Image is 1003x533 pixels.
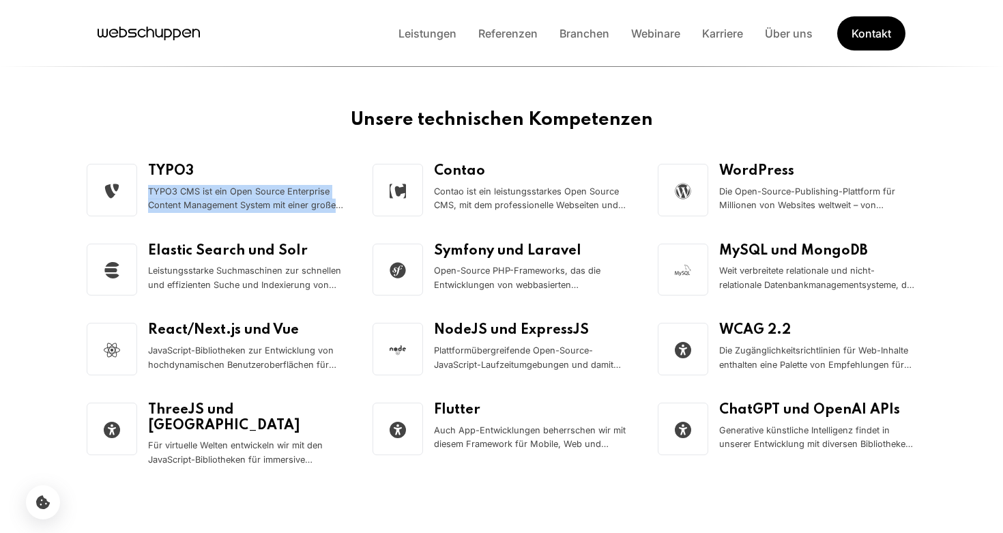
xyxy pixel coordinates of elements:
[158,109,845,131] h3: Unsere technischen Kompetenzen
[719,424,916,452] small: Generative künstliche Intelligenz findet in unserer Entwicklung mit diversen Bibliotheken statt.
[837,16,905,52] a: Get Started
[148,403,345,433] h4: ThreeJS und [GEOGRAPHIC_DATA]
[148,344,345,373] small: JavaScript-Bibliotheken zur Entwicklung von hochdynamischen Benutzeroberflächen für Webanwendunge...
[434,344,631,373] small: Plattformübergreifende Open-Source-JavaScript-Laufzeitumgebungen und damit nutzbares flexibles No...
[467,27,549,40] a: Referenzen
[719,185,916,214] small: Die Open-Source-Publishing-Plattform für Millionen von Websites weltweit – von Gründern über klei...
[434,185,631,214] small: Contao ist ein leistungsstarkes Open Source CMS, mit dem professionelle Webseiten und skalierbare...
[148,323,345,338] h4: React/Next.js und Vue
[26,485,60,519] button: Cookie-Einstellungen öffnen
[719,264,916,293] small: Weit verbreitete relationale und nicht-relationale Datenbankmanagementsysteme, die für die Speich...
[754,27,824,40] a: Über uns
[719,244,916,259] h4: MySQL und MongoDB
[148,244,345,259] h4: Elastic Search und Solr
[388,27,467,40] a: Leistungen
[719,164,916,179] h4: WordPress
[148,185,345,214] small: TYPO3 CMS ist ein Open Source Enterprise Content Management System mit einer großen weltweiten Co...
[148,439,345,467] small: Für virtuelle Welten entwickeln wir mit den JavaScript-Bibliotheken für immersive Erlebnisse von ...
[549,27,620,40] a: Branchen
[434,424,631,452] small: Auch App-Entwicklungen beherrschen wir mit diesem Framework für Mobile, Web und Desktop
[691,27,754,40] a: Karriere
[434,323,631,338] h4: NodeJS und ExpressJS
[434,264,631,293] small: Open-Source PHP-Frameworks, das die Entwicklungen von webbasierten Anwendungen stark erleichtert,...
[434,403,631,418] h4: Flutter
[148,164,345,179] h4: TYPO3
[434,164,631,179] h4: Contao
[98,23,200,44] a: Hauptseite besuchen
[719,344,916,373] small: Die Zugänglichkeitsrichtlinien für Web-Inhalte enthalten eine Palette von Empfehlungen für die Ve...
[620,27,691,40] a: Webinare
[719,403,916,418] h4: ChatGPT und OpenAI APIs
[719,323,916,338] h4: WCAG 2.2
[434,244,631,259] h4: Symfony und Laravel
[148,264,345,293] small: Leistungsstarke Suchmaschinen zur schnellen und effizienten Suche und Indexierung von großen Date...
